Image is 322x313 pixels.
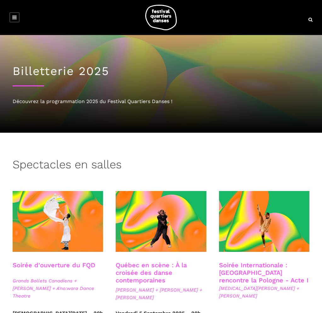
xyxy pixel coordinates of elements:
[219,285,309,300] span: [MEDICAL_DATA][PERSON_NAME] + [PERSON_NAME]
[13,97,309,106] div: Découvrez la programmation 2025 du Festival Quartiers Danses !
[219,261,308,284] a: Soirée Internationale : [GEOGRAPHIC_DATA] rencontre la Pologne - Acte I
[13,261,95,269] a: Soirée d'ouverture du FQD
[116,286,206,301] span: [PERSON_NAME] + [PERSON_NAME] + [PERSON_NAME]
[13,64,309,78] h1: Billetterie 2025
[13,277,103,300] span: Grands Ballets Canadiens + [PERSON_NAME] + A'no:wara Dance Theatre
[116,261,187,284] a: Québec en scène : À la croisée des danse contemporaines
[145,5,177,30] img: logo-fqd-med
[13,158,122,174] h3: Spectacles en salles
